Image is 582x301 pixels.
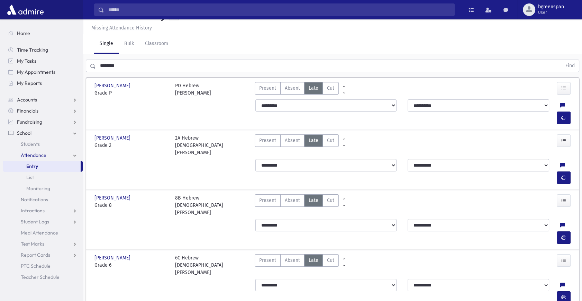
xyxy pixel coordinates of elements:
span: Grade 2 [94,142,168,149]
span: Home [17,30,30,36]
span: Late [309,85,318,92]
u: Missing Attendance History [91,25,152,31]
span: Meal Attendance [21,230,58,236]
span: Absent [285,197,300,204]
a: List [3,172,83,183]
a: Financials [3,105,83,116]
a: Students [3,139,83,150]
a: Entry [3,161,81,172]
span: Present [259,85,276,92]
a: Report Cards [3,249,83,260]
span: List [26,174,34,180]
span: Present [259,257,276,264]
div: 8B Hebrew [DEMOGRAPHIC_DATA][PERSON_NAME] [175,194,249,216]
span: PTC Schedule [21,263,51,269]
span: Absent [285,85,300,92]
span: Time Tracking [17,47,48,53]
a: Attendance [3,150,83,161]
span: Report Cards [21,252,50,258]
span: Grade P [94,89,168,97]
button: Find [561,60,579,72]
span: My Appointments [17,69,55,75]
span: Present [259,197,276,204]
div: AttTypes [255,194,339,216]
span: Absent [285,257,300,264]
a: Missing Attendance History [89,25,152,31]
span: Grade 6 [94,262,168,269]
span: Cut [327,137,334,144]
span: Cut [327,197,334,204]
span: [PERSON_NAME] [94,82,132,89]
span: [PERSON_NAME] [94,134,132,142]
a: Infractions [3,205,83,216]
span: [PERSON_NAME] [94,194,132,202]
span: Late [309,137,318,144]
div: 6C Hebrew [DEMOGRAPHIC_DATA][PERSON_NAME] [175,254,249,276]
span: Test Marks [21,241,44,247]
span: User [538,10,564,15]
span: Monitoring [26,185,50,192]
a: Fundraising [3,116,83,127]
span: School [17,130,31,136]
a: Test Marks [3,238,83,249]
span: Grade 8 [94,202,168,209]
div: AttTypes [255,134,339,156]
a: Time Tracking [3,44,83,55]
a: Accounts [3,94,83,105]
span: Present [259,137,276,144]
span: Fundraising [17,119,42,125]
span: Entry [26,163,38,169]
span: Students [21,141,40,147]
a: Bulk [119,34,139,54]
a: Meal Attendance [3,227,83,238]
a: My Reports [3,78,83,89]
span: Cut [327,257,334,264]
span: Student Logs [21,219,49,225]
span: Notifications [21,196,48,203]
a: Student Logs [3,216,83,227]
a: My Tasks [3,55,83,67]
span: Late [309,257,318,264]
input: Search [104,3,454,16]
span: My Tasks [17,58,36,64]
a: Single [94,34,119,54]
span: [PERSON_NAME] [94,254,132,262]
div: 2A Hebrew [DEMOGRAPHIC_DATA][PERSON_NAME] [175,134,249,156]
img: AdmirePro [6,3,45,17]
span: Financials [17,108,38,114]
a: School [3,127,83,139]
div: AttTypes [255,82,339,97]
a: Home [3,28,83,39]
a: My Appointments [3,67,83,78]
div: PD Hebrew [PERSON_NAME] [175,82,211,97]
span: bgreenspan [538,4,564,10]
a: Monitoring [3,183,83,194]
a: Notifications [3,194,83,205]
div: AttTypes [255,254,339,276]
a: Classroom [139,34,174,54]
span: Attendance [21,152,46,158]
span: Infractions [21,207,45,214]
a: Teacher Schedule [3,272,83,283]
span: Absent [285,137,300,144]
span: Cut [327,85,334,92]
span: My Reports [17,80,42,86]
span: Teacher Schedule [21,274,60,280]
span: Accounts [17,97,37,103]
a: PTC Schedule [3,260,83,272]
span: Late [309,197,318,204]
